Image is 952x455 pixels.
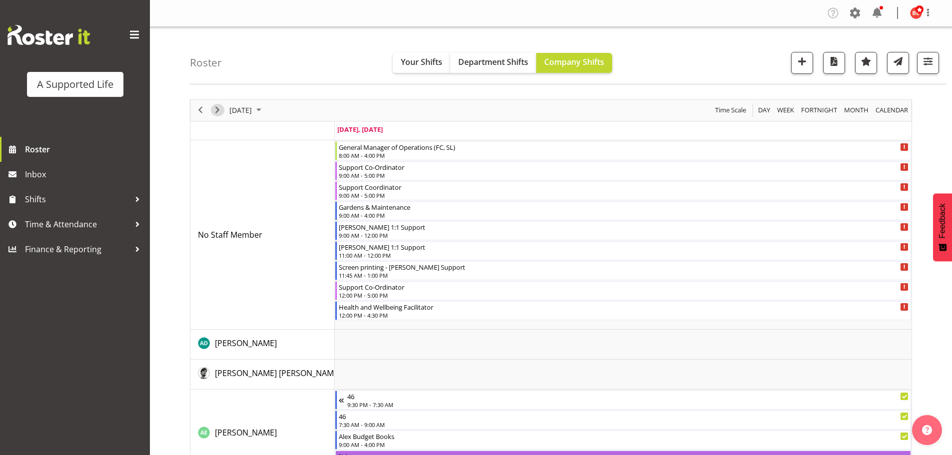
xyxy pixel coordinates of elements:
[198,229,262,240] span: No Staff Member
[544,56,604,67] span: Company Shifts
[335,201,911,220] div: No Staff Member"s event - Gardens & Maintenance Begin From Thursday, August 14, 2025 at 9:00:00 A...
[800,104,839,116] button: Fortnight
[190,57,222,68] h4: Roster
[339,441,909,449] div: 9:00 AM - 4:00 PM
[211,104,224,116] button: Next
[339,202,909,212] div: Gardens & Maintenance
[25,167,145,182] span: Inbox
[339,242,909,252] div: [PERSON_NAME] 1:1 Support
[393,53,450,73] button: Your Shifts
[335,261,911,280] div: No Staff Member"s event - Screen printing - Jared Support Begin From Thursday, August 14, 2025 at...
[776,104,795,116] span: Week
[215,427,277,438] span: [PERSON_NAME]
[194,104,207,116] button: Previous
[401,56,442,67] span: Your Shifts
[215,338,277,349] span: [PERSON_NAME]
[339,411,909,421] div: 46
[335,431,911,450] div: Alex Espinoza"s event - Alex Budget Books Begin From Thursday, August 14, 2025 at 9:00:00 AM GMT+...
[339,211,909,219] div: 9:00 AM - 4:00 PM
[215,367,341,379] a: [PERSON_NAME] [PERSON_NAME]
[339,162,909,172] div: Support Co-Ordinator
[190,360,335,390] td: Alejandro Sada Prendes resource
[335,221,911,240] div: No Staff Member"s event - Ashley 1:1 Support Begin From Thursday, August 14, 2025 at 9:00:00 AM G...
[339,282,909,292] div: Support Co-Ordinator
[209,100,226,121] div: next period
[198,229,262,241] a: No Staff Member
[714,104,748,116] button: Time Scale
[776,104,796,116] button: Timeline Week
[339,151,909,159] div: 8:00 AM - 4:00 PM
[339,222,909,232] div: [PERSON_NAME] 1:1 Support
[335,161,911,180] div: No Staff Member"s event - Support Co-Ordinator Begin From Thursday, August 14, 2025 at 9:00:00 AM...
[339,231,909,239] div: 9:00 AM - 12:00 PM
[339,302,909,312] div: Health and Wellbeing Facilitator
[347,391,909,401] div: 46
[25,192,130,207] span: Shifts
[347,401,909,409] div: 9:30 PM - 7:30 AM
[843,104,871,116] button: Timeline Month
[910,7,922,19] img: bruno-eagleton9611.jpg
[228,104,253,116] span: [DATE]
[714,104,747,116] span: Time Scale
[25,217,130,232] span: Time & Attendance
[335,411,911,430] div: Alex Espinoza"s event - 46 Begin From Thursday, August 14, 2025 at 7:30:00 AM GMT+12:00 Ends At T...
[335,141,911,160] div: No Staff Member"s event - General Manager of Operations (FC, SL) Begin From Thursday, August 14, ...
[339,142,909,152] div: General Manager of Operations (FC, SL)
[536,53,612,73] button: Company Shifts
[339,311,909,319] div: 12:00 PM - 4:30 PM
[843,104,870,116] span: Month
[339,271,909,279] div: 11:45 AM - 1:00 PM
[922,425,932,435] img: help-xxl-2.png
[215,337,277,349] a: [PERSON_NAME]
[887,52,909,74] button: Send a list of all shifts for the selected filtered period to all rostered employees.
[190,330,335,360] td: Abbie Davies resource
[25,242,130,257] span: Finance & Reporting
[7,25,90,45] img: Rosterit website logo
[226,100,267,121] div: August 14, 2025
[215,368,341,379] span: [PERSON_NAME] [PERSON_NAME]
[339,291,909,299] div: 12:00 PM - 5:00 PM
[855,52,877,74] button: Highlight an important date within the roster.
[757,104,772,116] button: Timeline Day
[339,421,909,429] div: 7:30 AM - 9:00 AM
[190,140,335,330] td: No Staff Member resource
[25,142,145,157] span: Roster
[192,100,209,121] div: previous period
[339,191,909,199] div: 9:00 AM - 5:00 PM
[339,431,909,441] div: Alex Budget Books
[875,104,909,116] span: calendar
[339,171,909,179] div: 9:00 AM - 5:00 PM
[335,241,911,260] div: No Staff Member"s event - Ashley 1:1 Support Begin From Thursday, August 14, 2025 at 11:00:00 AM ...
[335,181,911,200] div: No Staff Member"s event - Support Coordinator Begin From Thursday, August 14, 2025 at 9:00:00 AM ...
[917,52,939,74] button: Filter Shifts
[335,281,911,300] div: No Staff Member"s event - Support Co-Ordinator Begin From Thursday, August 14, 2025 at 12:00:00 P...
[791,52,813,74] button: Add a new shift
[800,104,838,116] span: Fortnight
[37,77,113,92] div: A Supported Life
[335,301,911,320] div: No Staff Member"s event - Health and Wellbeing Facilitator Begin From Thursday, August 14, 2025 a...
[335,391,911,410] div: Alex Espinoza"s event - 46 Begin From Wednesday, August 13, 2025 at 9:30:00 PM GMT+12:00 Ends At ...
[228,104,266,116] button: August 2025
[339,262,909,272] div: Screen printing - [PERSON_NAME] Support
[757,104,771,116] span: Day
[450,53,536,73] button: Department Shifts
[215,427,277,439] a: [PERSON_NAME]
[339,182,909,192] div: Support Coordinator
[874,104,910,116] button: Month
[933,193,952,261] button: Feedback - Show survey
[823,52,845,74] button: Download a PDF of the roster for the current day
[458,56,528,67] span: Department Shifts
[339,251,909,259] div: 11:00 AM - 12:00 PM
[337,125,383,134] span: [DATE], [DATE]
[938,203,947,238] span: Feedback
